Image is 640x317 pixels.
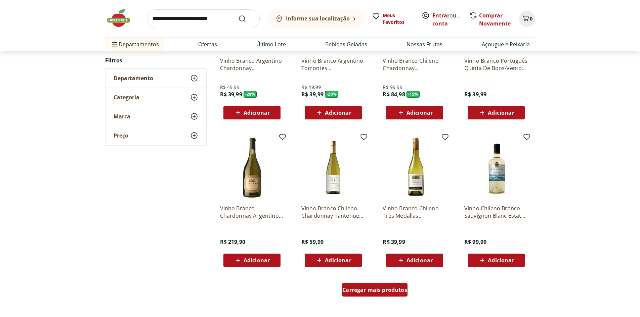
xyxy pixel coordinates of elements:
[407,40,442,48] a: Nossas Frutas
[220,205,284,219] a: Vinho Branco Chardonnay Argentino El Enemigo 750ml
[325,258,351,263] span: Adicionar
[372,12,414,25] a: Meus Favoritos
[244,91,257,98] span: - 20 %
[407,110,433,115] span: Adicionar
[220,238,245,246] span: R$ 219,90
[432,12,450,19] a: Entrar
[105,69,206,88] button: Departamento
[301,238,324,246] span: R$ 59,99
[223,254,281,267] button: Adicionar
[305,106,362,119] button: Adicionar
[301,57,365,72] a: Vinho Branco Argentino Torrontes [PERSON_NAME] 750ml
[383,136,446,199] img: Vinho Branco Chileno Três Medallas Chardonnay 750ml
[114,132,128,139] span: Preço
[432,12,469,27] a: Criar conta
[305,254,362,267] button: Adicionar
[407,91,420,98] span: - 15 %
[342,287,407,293] span: Carregar mais produtos
[105,107,206,126] button: Marca
[383,84,402,91] span: R$ 99,99
[464,238,486,246] span: R$ 99,99
[301,205,365,219] a: Vinho Branco Chileno Chardonnay Tantehue 750ml
[220,136,284,199] img: Vinho Branco Chardonnay Argentino El Enemigo 750ml
[383,57,446,72] a: Vinho Branco Chileno Chardonnay Ventisquero Reserva 750ml
[479,12,511,27] a: Comprar Novamente
[432,11,462,28] span: ou
[488,110,514,115] span: Adicionar
[114,113,130,120] span: Marca
[383,12,414,25] span: Meus Favoritos
[147,9,260,28] input: search
[105,88,206,107] button: Categoria
[301,136,365,199] img: Vinho Branco Chileno Chardonnay Tantehue 750ml
[111,36,119,52] button: Menu
[325,110,351,115] span: Adicionar
[342,283,408,299] a: Carregar mais produtos
[383,238,405,246] span: R$ 39,99
[105,126,206,145] button: Preço
[301,91,324,98] span: R$ 39,99
[530,15,532,22] span: 0
[268,9,364,28] button: Informe sua localização
[482,40,530,48] a: Açougue e Peixaria
[468,254,525,267] button: Adicionar
[464,205,528,219] a: Vinho Chileno Branco Sauvignon Blanc Estate Leyda 750ml
[301,84,321,91] span: R$ 49,99
[220,84,240,91] span: R$ 49,99
[386,106,443,119] button: Adicionar
[256,40,286,48] a: Último Lote
[325,40,367,48] a: Bebidas Geladas
[383,91,405,98] span: R$ 84,98
[488,258,514,263] span: Adicionar
[468,106,525,119] button: Adicionar
[105,8,139,28] img: Hortifruti
[386,254,443,267] button: Adicionar
[519,11,535,27] button: Carrinho
[407,258,433,263] span: Adicionar
[383,205,446,219] a: Vinho Branco Chileno Três Medallas Chardonnay 750ml
[220,57,284,72] a: Vinho Branco Argentino Chardonnay [PERSON_NAME] 750ml
[114,94,139,101] span: Categoria
[111,36,159,52] span: Departamentos
[244,110,270,115] span: Adicionar
[114,75,153,82] span: Departamento
[223,106,281,119] button: Adicionar
[198,40,217,48] a: Ofertas
[464,57,528,72] a: Vinho Branco Português Quinta De Bons-Ventos 375Ml
[238,15,254,23] button: Submit Search
[244,258,270,263] span: Adicionar
[464,91,486,98] span: R$ 39,99
[105,54,207,67] h2: Filtros
[464,136,528,199] img: Vinho Chileno Branco Sauvignon Blanc Estate Leyda 750ml
[286,15,350,22] b: Informe sua localização
[220,91,242,98] span: R$ 39,99
[325,91,338,98] span: - 20 %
